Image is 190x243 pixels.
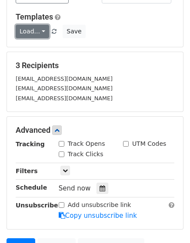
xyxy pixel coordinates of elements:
[59,212,137,220] a: Copy unsubscribe link
[16,184,47,191] strong: Schedule
[16,25,49,38] a: Load...
[59,184,91,192] span: Send now
[68,150,103,159] label: Track Clicks
[16,12,53,21] a: Templates
[68,139,105,148] label: Track Opens
[132,139,166,148] label: UTM Codes
[16,167,38,174] strong: Filters
[63,25,85,38] button: Save
[16,76,113,82] small: [EMAIL_ADDRESS][DOMAIN_NAME]
[147,201,190,243] div: Widget de chat
[16,95,113,102] small: [EMAIL_ADDRESS][DOMAIN_NAME]
[16,202,58,209] strong: Unsubscribe
[16,85,113,92] small: [EMAIL_ADDRESS][DOMAIN_NAME]
[16,125,174,135] h5: Advanced
[16,141,45,148] strong: Tracking
[68,200,131,210] label: Add unsubscribe link
[16,61,174,70] h5: 3 Recipients
[147,201,190,243] iframe: Chat Widget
